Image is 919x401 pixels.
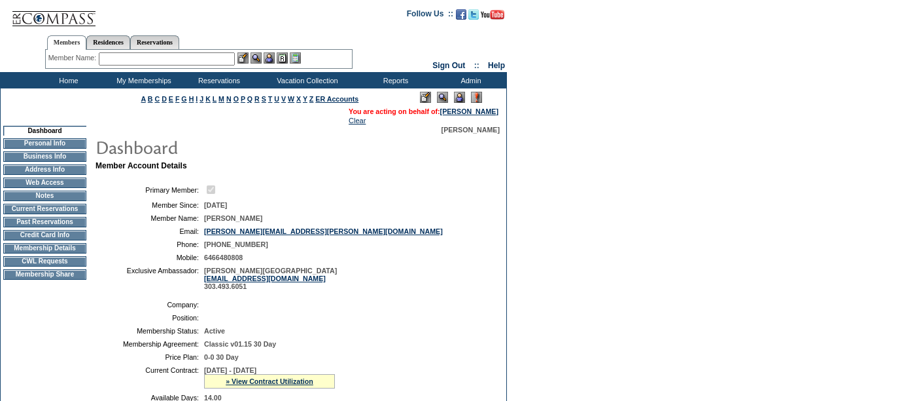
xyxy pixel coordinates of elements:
td: CWL Requests [3,256,86,267]
img: View Mode [437,92,448,103]
a: Members [47,35,87,50]
td: Member Name: [101,214,199,222]
td: Mobile: [101,254,199,261]
a: O [234,95,239,103]
span: 6466480808 [204,254,243,261]
span: [PERSON_NAME][GEOGRAPHIC_DATA] 303.493.6051 [204,267,337,290]
a: [EMAIL_ADDRESS][DOMAIN_NAME] [204,275,326,282]
td: Home [29,72,105,88]
td: Business Info [3,151,86,162]
img: Become our fan on Facebook [456,9,466,20]
td: Past Reservations [3,217,86,227]
a: G [181,95,186,103]
td: Personal Info [3,138,86,149]
td: Membership Share [3,269,86,280]
img: pgTtlDashboard.gif [95,134,356,160]
a: I [196,95,198,103]
td: Phone: [101,240,199,248]
a: R [254,95,260,103]
a: E [169,95,173,103]
a: M [218,95,224,103]
span: Active [204,327,225,335]
img: Impersonate [264,52,275,64]
a: ER Accounts [315,95,358,103]
td: Email: [101,227,199,235]
td: Follow Us :: [407,8,453,24]
td: Notes [3,191,86,201]
img: b_edit.gif [237,52,249,64]
td: Dashboard [3,126,86,136]
a: Clear [349,117,366,124]
td: Current Reservations [3,204,86,214]
a: Become our fan on Facebook [456,13,466,21]
td: Membership Details [3,243,86,254]
a: S [262,95,266,103]
a: F [175,95,180,103]
a: Sign Out [432,61,465,70]
span: Classic v01.15 30 Day [204,340,276,348]
td: Position: [101,314,199,322]
a: W [288,95,294,103]
a: K [205,95,211,103]
td: Vacation Collection [255,72,356,88]
a: Residences [86,35,130,49]
a: X [296,95,301,103]
a: Z [309,95,314,103]
td: Price Plan: [101,353,199,361]
a: H [189,95,194,103]
a: [PERSON_NAME][EMAIL_ADDRESS][PERSON_NAME][DOMAIN_NAME] [204,227,443,235]
span: [PERSON_NAME] [204,214,262,222]
a: Help [488,61,505,70]
span: [DATE] [204,201,227,209]
td: My Memberships [105,72,180,88]
td: Reports [356,72,432,88]
span: :: [474,61,479,70]
a: U [274,95,279,103]
img: Edit Mode [420,92,431,103]
a: L [213,95,217,103]
td: Company: [101,301,199,309]
td: Member Since: [101,201,199,209]
a: » View Contract Utilization [226,377,313,385]
img: Log Concern/Member Elevation [471,92,482,103]
a: C [154,95,160,103]
div: Member Name: [48,52,99,64]
a: Q [247,95,252,103]
td: Web Access [3,178,86,188]
td: Current Contract: [101,366,199,389]
span: [DATE] - [DATE] [204,366,256,374]
span: 0-0 30 Day [204,353,239,361]
span: [PERSON_NAME] [442,126,500,134]
span: You are acting on behalf of: [349,107,498,115]
td: Primary Member: [101,183,199,196]
a: T [268,95,273,103]
td: Address Info [3,164,86,175]
img: Follow us on Twitter [468,9,479,20]
img: Reservations [277,52,288,64]
td: Admin [432,72,507,88]
img: Impersonate [454,92,465,103]
a: Reservations [130,35,179,49]
td: Membership Status: [101,327,199,335]
a: V [281,95,286,103]
a: D [162,95,167,103]
img: Subscribe to our YouTube Channel [481,10,504,20]
a: Y [303,95,307,103]
img: View [251,52,262,64]
b: Member Account Details [95,161,187,170]
td: Exclusive Ambassador: [101,267,199,290]
a: J [199,95,203,103]
td: Membership Agreement: [101,340,199,348]
td: Reservations [180,72,255,88]
a: Subscribe to our YouTube Channel [481,13,504,21]
a: [PERSON_NAME] [440,107,498,115]
a: P [241,95,245,103]
a: N [226,95,232,103]
img: b_calculator.gif [290,52,301,64]
a: B [148,95,153,103]
a: Follow us on Twitter [468,13,479,21]
a: A [141,95,146,103]
span: [PHONE_NUMBER] [204,240,268,248]
td: Credit Card Info [3,230,86,240]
